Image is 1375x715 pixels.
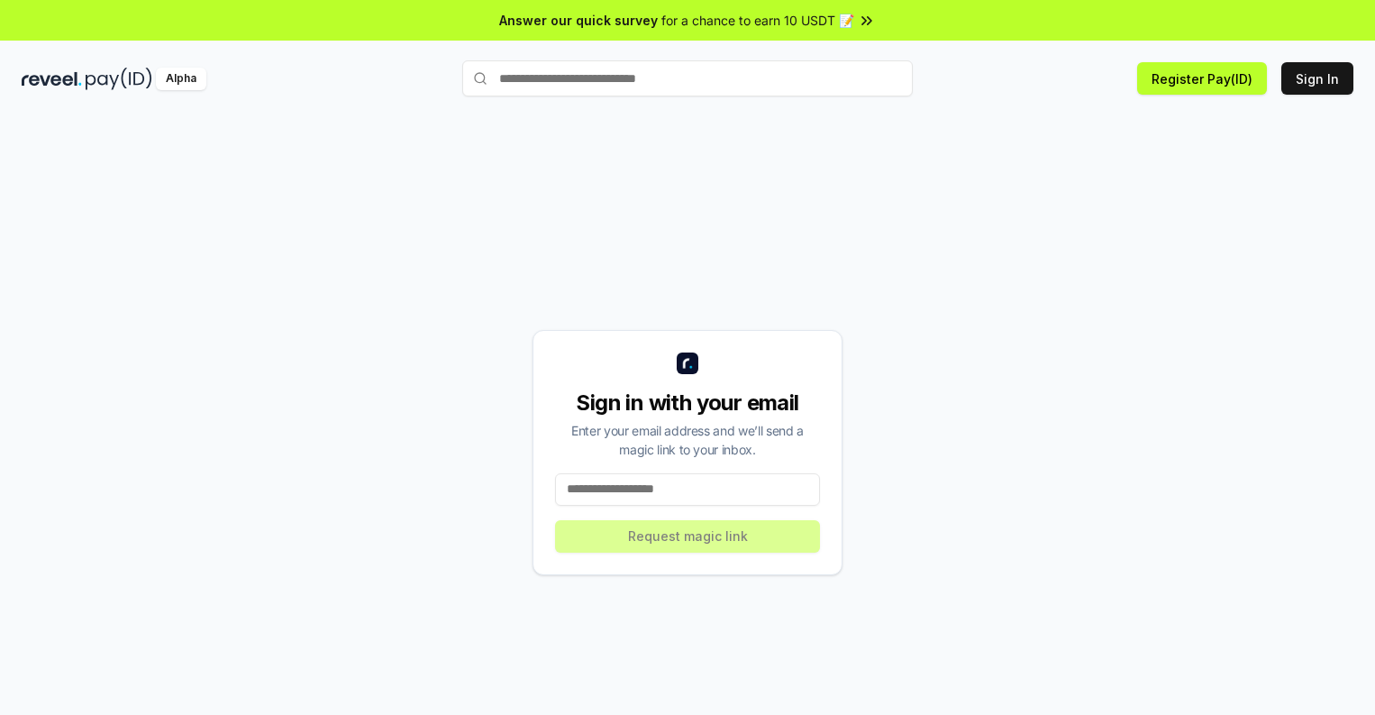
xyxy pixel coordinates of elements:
img: reveel_dark [22,68,82,90]
span: for a chance to earn 10 USDT 📝 [661,11,854,30]
button: Register Pay(ID) [1137,62,1267,95]
div: Sign in with your email [555,389,820,417]
div: Enter your email address and we’ll send a magic link to your inbox. [555,421,820,459]
div: Alpha [156,68,206,90]
img: pay_id [86,68,152,90]
span: Answer our quick survey [499,11,658,30]
button: Sign In [1281,62,1353,95]
img: logo_small [677,353,698,374]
